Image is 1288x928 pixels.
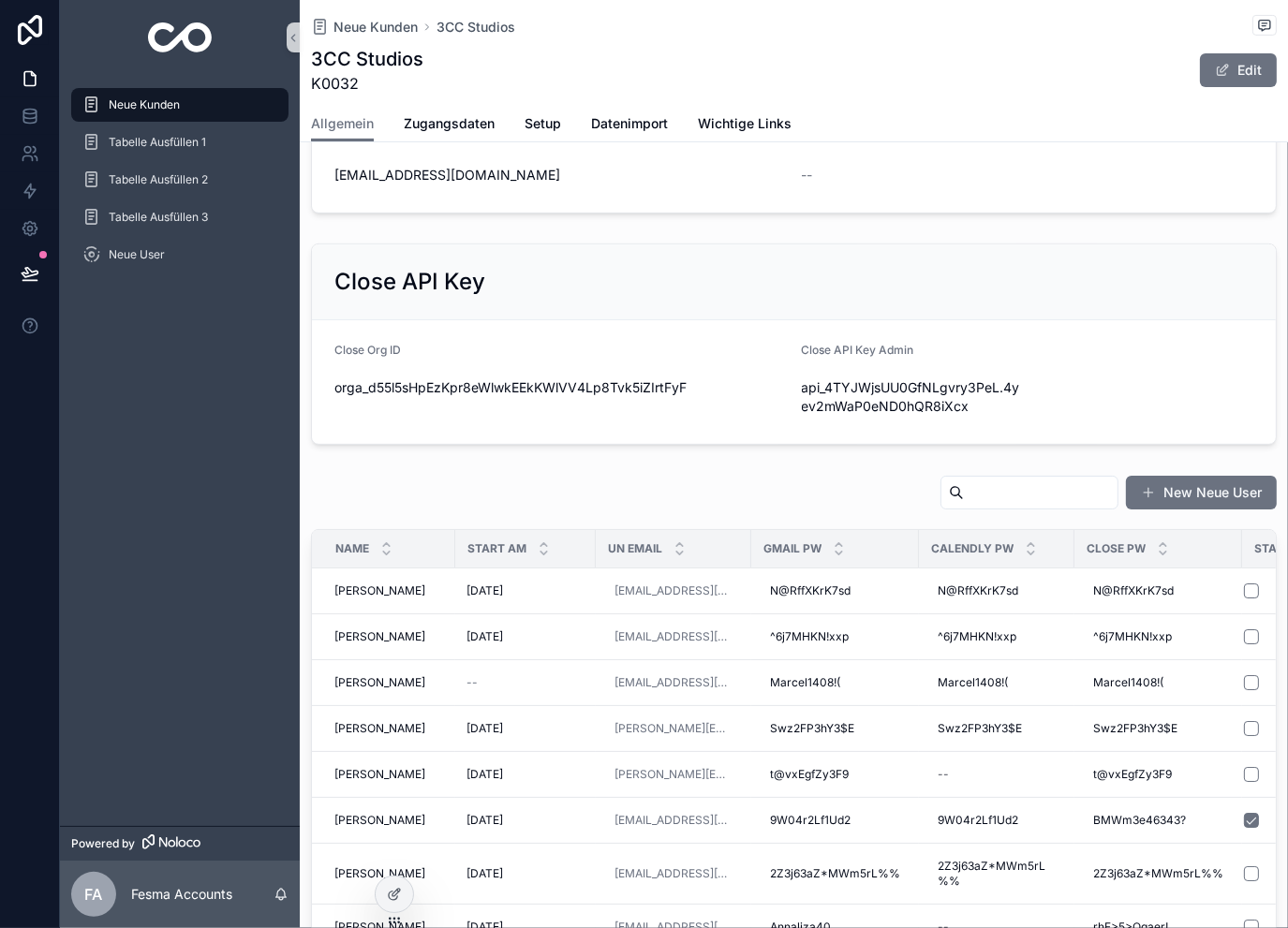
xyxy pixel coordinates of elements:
[334,267,485,297] h2: Close API Key
[334,813,425,828] span: [PERSON_NAME]
[71,238,289,272] a: Neue User
[762,576,908,606] a: N@RffXKrK7sd
[334,675,444,690] a: [PERSON_NAME]
[109,247,165,262] span: Neue User
[770,583,851,598] span: N@RffXKrK7sd
[334,343,401,357] span: Close Org ID
[334,378,787,397] span: orga_d55l5sHpEzKpr8eWlwkEEkKWlVV4Lp8Tvk5iZIrtFyF
[1093,583,1174,598] span: N@RffXKrK7sd
[762,805,908,835] a: 9W04r2Lf1Ud2
[614,675,733,690] a: [EMAIL_ADDRESS][DOMAIN_NAME]
[71,88,289,122] a: Neue Kunden
[466,675,585,690] a: --
[466,866,503,881] span: [DATE]
[614,583,733,598] a: [EMAIL_ADDRESS][DOMAIN_NAME]
[109,97,180,112] span: Neue Kunden
[1093,767,1172,782] span: t@vxEgfZy3F9
[938,767,949,782] div: --
[466,866,585,881] a: [DATE]
[333,18,418,37] span: Neue Kunden
[614,866,733,881] a: [EMAIL_ADDRESS][DOMAIN_NAME]
[614,629,733,644] a: [EMAIL_ADDRESS][DOMAIN_NAME]
[466,813,503,828] span: [DATE]
[938,583,1018,598] span: N@RffXKrK7sd
[614,813,733,828] a: [EMAIL_ADDRESS][DOMAIN_NAME]
[71,836,135,851] span: Powered by
[466,629,503,644] span: [DATE]
[930,668,1063,698] a: Marcel1408!(
[466,583,585,598] a: [DATE]
[938,859,1056,889] span: 2Z3j63aZ*MWm5rL%%
[1086,714,1231,744] a: Swz2FP3hY3$E
[334,583,425,598] span: [PERSON_NAME]
[762,759,908,789] a: t@vxEgfZy3F9
[60,75,300,296] div: scrollable content
[466,583,503,598] span: [DATE]
[1093,813,1186,828] span: BMWm3e46343?
[1086,622,1231,652] a: ^6j7MHKN!xxp
[311,46,423,72] h1: 3CC Studios
[404,114,495,133] span: Zugangsdaten
[1086,805,1231,835] a: BMWm3e46343?
[1086,759,1231,789] a: t@vxEgfZy3F9
[930,805,1063,835] a: 9W04r2Lf1Ud2
[770,675,840,690] span: Marcel1408!(
[938,721,1022,736] span: Swz2FP3hY3$E
[770,721,854,736] span: Swz2FP3hY3$E
[334,166,787,184] span: [EMAIL_ADDRESS][DOMAIN_NAME]
[591,114,668,133] span: Datenimport
[525,114,561,133] span: Setup
[698,114,792,133] span: Wichtige Links
[85,883,103,906] span: FA
[938,629,1016,644] span: ^6j7MHKN!xxp
[109,172,208,187] span: Tabelle Ausfüllen 2
[466,675,478,690] span: --
[334,721,425,736] span: [PERSON_NAME]
[608,541,662,556] span: UN Email
[131,885,232,904] p: Fesma Accounts
[109,210,208,225] span: Tabelle Ausfüllen 3
[607,668,740,698] a: [EMAIL_ADDRESS][DOMAIN_NAME]
[71,163,289,197] a: Tabelle Ausfüllen 2
[607,805,740,835] a: [EMAIL_ADDRESS][DOMAIN_NAME]
[60,826,300,861] a: Powered by
[71,125,289,159] a: Tabelle Ausfüllen 1
[437,18,515,37] a: 3CC Studios
[466,629,585,644] a: [DATE]
[762,622,908,652] a: ^6j7MHKN!xxp
[148,22,213,52] img: App logo
[404,107,495,144] a: Zugangsdaten
[930,851,1063,896] a: 2Z3j63aZ*MWm5rL%%
[762,668,908,698] a: Marcel1408!(
[1200,53,1277,87] button: Edit
[1126,476,1277,509] button: New Neue User
[311,18,418,37] a: Neue Kunden
[607,759,740,789] a: [PERSON_NAME][EMAIL_ADDRESS][DOMAIN_NAME]
[311,114,374,133] span: Allgemein
[466,813,585,828] a: [DATE]
[1086,576,1231,606] a: N@RffXKrK7sd
[930,759,1063,789] a: --
[930,576,1063,606] a: N@RffXKrK7sd
[335,541,369,556] span: Name
[1086,859,1231,889] a: 2Z3j63aZ*MWm5rL%%
[467,541,526,556] span: Start am
[1086,668,1231,698] a: Marcel1408!(
[762,859,908,889] a: 2Z3j63aZ*MWm5rL%%
[334,767,444,782] a: [PERSON_NAME]
[1087,541,1146,556] span: Close Pw
[334,866,425,881] span: [PERSON_NAME]
[334,629,444,644] a: [PERSON_NAME]
[1093,721,1177,736] span: Swz2FP3hY3$E
[1093,866,1223,881] span: 2Z3j63aZ*MWm5rL%%
[802,166,813,184] span: --
[930,714,1063,744] a: Swz2FP3hY3$E
[466,721,585,736] a: [DATE]
[770,866,900,881] span: 2Z3j63aZ*MWm5rL%%
[334,813,444,828] a: [PERSON_NAME]
[311,107,374,142] a: Allgemein
[607,622,740,652] a: [EMAIL_ADDRESS][DOMAIN_NAME]
[802,378,1020,416] span: api_4TYJWjsUU0GfNLgvry3PeL.4yev2mWaP0eND0hQR8iXcx
[938,675,1008,690] span: Marcel1408!(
